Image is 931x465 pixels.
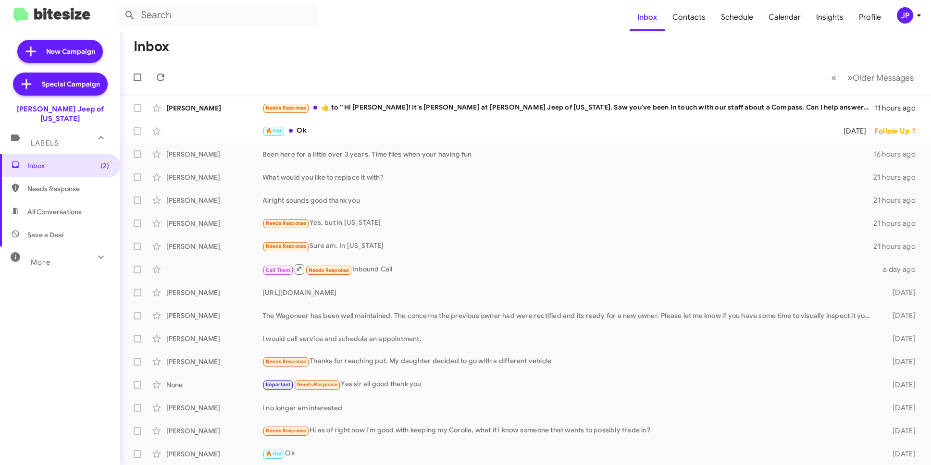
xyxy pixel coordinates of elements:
[262,334,877,343] div: I would call service and schedule an appointment.
[873,219,923,228] div: 21 hours ago
[166,380,262,390] div: None
[825,68,842,87] button: Previous
[266,128,282,134] span: 🔥 Hot
[266,428,307,434] span: Needs Response
[873,196,923,205] div: 21 hours ago
[874,103,923,113] div: 11 hours ago
[166,334,262,343] div: [PERSON_NAME]
[873,172,923,182] div: 21 hours ago
[100,161,109,171] span: (2)
[134,39,169,54] h1: Inbox
[266,220,307,226] span: Needs Response
[873,149,923,159] div: 16 hours ago
[262,102,874,113] div: ​👍​ to “ Hi [PERSON_NAME]! It's [PERSON_NAME] at [PERSON_NAME] Jeep of [US_STATE]. Saw you've bee...
[13,73,108,96] a: Special Campaign
[873,242,923,251] div: 21 hours ago
[831,72,836,84] span: «
[826,68,919,87] nav: Page navigation example
[877,265,923,274] div: a day ago
[877,380,923,390] div: [DATE]
[831,126,874,136] div: [DATE]
[17,40,103,63] a: New Campaign
[166,449,262,459] div: [PERSON_NAME]
[713,3,761,31] a: Schedule
[262,288,877,297] div: [URL][DOMAIN_NAME]
[877,357,923,367] div: [DATE]
[262,172,873,182] div: What would you like to replace it with?
[262,403,877,413] div: I no longer am interested
[166,288,262,297] div: [PERSON_NAME]
[262,448,877,459] div: Ok
[166,311,262,320] div: [PERSON_NAME]
[166,172,262,182] div: [PERSON_NAME]
[262,241,873,252] div: Sure am. In [US_STATE]
[266,243,307,249] span: Needs Response
[877,449,923,459] div: [DATE]
[262,311,877,320] div: The Wagoneer has been well maintained. The concerns the previous owner had were rectified and its...
[266,381,291,388] span: Important
[262,149,873,159] div: Been here for a little over 3 years. Time flies when your having fun
[266,105,307,111] span: Needs Response
[897,7,913,24] div: JP
[27,161,109,171] span: Inbox
[31,139,59,147] span: Labels
[851,3,889,31] a: Profile
[266,358,307,365] span: Needs Response
[874,126,923,136] div: Follow Up ?
[166,103,262,113] div: [PERSON_NAME]
[27,184,109,194] span: Needs Response
[42,79,100,89] span: Special Campaign
[262,379,877,390] div: Yes sir all good thank you
[166,426,262,436] div: [PERSON_NAME]
[27,230,63,240] span: Save a Deal
[877,403,923,413] div: [DATE]
[262,196,873,205] div: Alright sounds good thank you
[877,426,923,436] div: [DATE]
[166,242,262,251] div: [PERSON_NAME]
[166,403,262,413] div: [PERSON_NAME]
[665,3,713,31] a: Contacts
[262,425,877,436] div: Hi as of right now I'm good with keeping my Corolla, what if I know someone that wants to possibl...
[262,218,873,229] div: Yes, but in [US_STATE]
[31,258,50,267] span: More
[877,311,923,320] div: [DATE]
[853,73,914,83] span: Older Messages
[309,267,349,273] span: Needs Response
[27,207,82,217] span: All Conversations
[877,334,923,343] div: [DATE]
[630,3,665,31] a: Inbox
[847,72,853,84] span: »
[46,47,95,56] span: New Campaign
[262,263,877,275] div: Inbound Call
[116,4,318,27] input: Search
[761,3,808,31] a: Calendar
[297,381,338,388] span: Needs Response
[262,125,831,136] div: Ok
[166,219,262,228] div: [PERSON_NAME]
[808,3,851,31] a: Insights
[166,149,262,159] div: [PERSON_NAME]
[166,196,262,205] div: [PERSON_NAME]
[889,7,920,24] button: JP
[262,356,877,367] div: Thanks for reaching put. My daughter decided to go with a different vehicle
[877,288,923,297] div: [DATE]
[266,451,282,457] span: 🔥 Hot
[166,357,262,367] div: [PERSON_NAME]
[266,267,291,273] span: Call Them
[842,68,919,87] button: Next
